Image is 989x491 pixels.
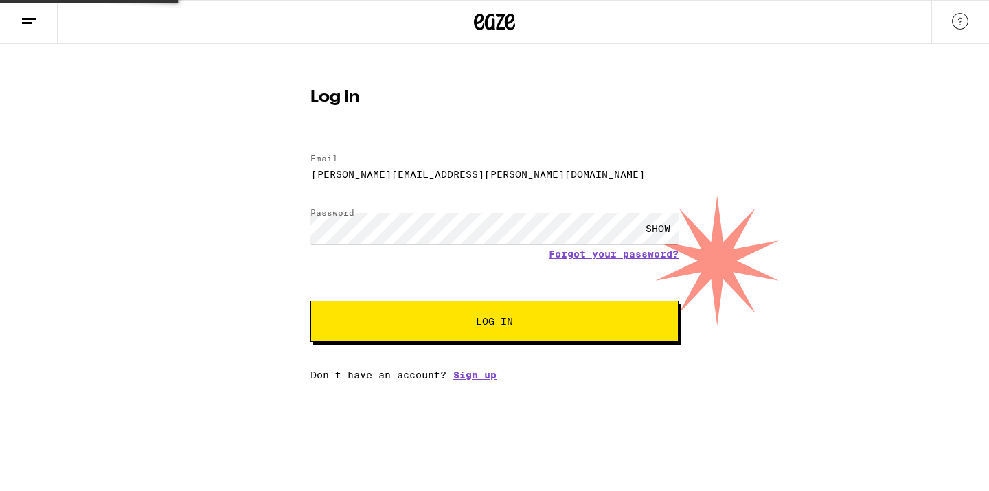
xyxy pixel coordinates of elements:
[476,317,513,326] span: Log In
[310,159,679,190] input: Email
[310,208,354,217] label: Password
[310,89,679,106] h1: Log In
[549,249,679,260] a: Forgot your password?
[310,154,338,163] label: Email
[310,369,679,380] div: Don't have an account?
[453,369,497,380] a: Sign up
[8,10,99,21] span: Hi. Need any help?
[637,213,679,244] div: SHOW
[310,301,679,342] button: Log In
